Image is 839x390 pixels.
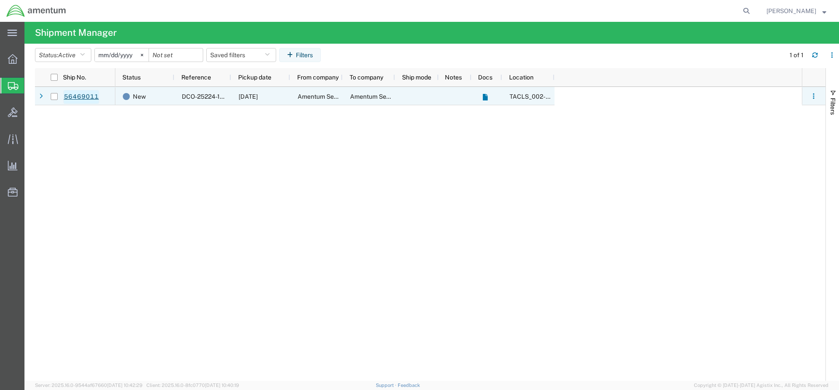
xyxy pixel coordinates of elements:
[297,74,339,81] span: From company
[766,6,816,16] span: Spencer Dennison
[509,74,534,81] span: Location
[146,383,239,388] span: Client: 2025.16.0-8fc0770
[122,74,141,81] span: Status
[829,98,836,115] span: Filters
[35,48,91,62] button: Status:Active
[95,48,149,62] input: Not set
[239,93,258,100] span: 08/12/2025
[694,382,829,389] span: Copyright © [DATE]-[DATE] Agistix Inc., All Rights Reserved
[298,93,363,100] span: Amentum Services, Inc.
[402,74,431,81] span: Ship mode
[445,74,462,81] span: Notes
[350,74,383,81] span: To company
[63,74,86,81] span: Ship No.
[238,74,271,81] span: Pickup date
[478,74,492,81] span: Docs
[790,51,805,60] div: 1 of 1
[35,383,142,388] span: Server: 2025.16.0-9544af67660
[58,52,76,59] span: Active
[107,383,142,388] span: [DATE] 10:42:29
[133,87,146,106] span: New
[398,383,420,388] a: Feedback
[205,383,239,388] span: [DATE] 10:40:19
[182,93,239,100] span: DCO-25224-166687
[766,6,827,16] button: [PERSON_NAME]
[63,90,99,104] a: 56469011
[350,93,416,100] span: Amentum Services, Inc.
[181,74,211,81] span: Reference
[206,48,276,62] button: Saved filters
[510,93,723,100] span: TACLS_002- Andrews AFB, MD
[376,383,398,388] a: Support
[279,48,321,62] button: Filters
[149,48,203,62] input: Not set
[35,22,117,44] h4: Shipment Manager
[6,4,66,17] img: logo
